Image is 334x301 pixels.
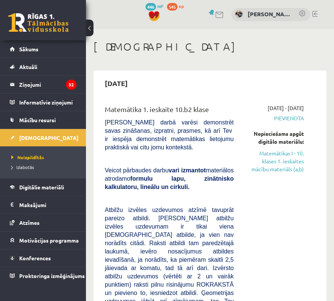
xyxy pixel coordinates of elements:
span: Pievienota [245,114,304,122]
a: 446 mP [146,3,163,9]
i: 32 [66,80,77,90]
a: Rīgas 1. Tālmācības vidusskola [8,13,69,32]
a: Konferences [10,249,77,267]
span: Proktoringa izmēģinājums [19,272,85,279]
b: formulu lapu, zinātnisko kalkulatoru, lineālu un cirkuli. [105,175,234,190]
legend: Informatīvie ziņojumi [19,94,77,111]
span: [DATE] - [DATE] [268,104,304,112]
span: Mācību resursi [19,117,56,123]
a: [PERSON_NAME] [248,10,291,18]
span: 446 [146,3,156,11]
span: Sākums [19,46,38,52]
span: Atzīmes [19,219,40,226]
a: Maksājumi [10,196,77,213]
a: Proktoringa izmēģinājums [10,267,77,284]
span: Konferences [19,255,51,261]
a: Ziņojumi32 [10,76,77,93]
legend: Ziņojumi [19,76,77,93]
a: Izlabotās [11,164,78,170]
span: xp [179,3,184,9]
a: [DEMOGRAPHIC_DATA] [10,129,77,146]
a: Matemātikas I - 10. klases 1. ieskaites mācību materiāls (a,b) [245,149,304,173]
span: [DEMOGRAPHIC_DATA] [19,134,78,141]
span: 545 [167,3,178,11]
span: Izlabotās [11,164,34,170]
a: Sākums [10,40,77,58]
span: Motivācijas programma [19,237,79,244]
legend: Maksājumi [19,196,77,213]
a: Informatīvie ziņojumi [10,94,77,111]
a: Neizpildītās [11,154,78,161]
img: Samanta Niedre [235,10,243,18]
b: vari izmantot [169,167,206,174]
h1: [DEMOGRAPHIC_DATA] [93,40,326,53]
a: Motivācijas programma [10,232,77,249]
span: Digitālie materiāli [19,184,64,190]
span: Neizpildītās [11,154,44,160]
span: [PERSON_NAME] darbā varēsi demonstrēt savas zināšanas, izpratni, prasmes, kā arī Tev ir iespēja d... [105,119,234,150]
div: Nepieciešams apgūt digitālo materiālu: [245,130,304,146]
a: Mācību resursi [10,111,77,129]
a: Aktuāli [10,58,77,75]
a: 545 xp [167,3,187,9]
a: Digitālie materiāli [10,178,77,196]
h2: [DATE] [97,74,135,92]
span: Veicot pārbaudes darbu materiālos atrodamo [105,167,234,190]
span: Aktuāli [19,63,37,70]
span: mP [157,3,163,9]
a: Atzīmes [10,214,77,231]
div: Matemātika 1. ieskaite 10.b2 klase [105,104,234,118]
